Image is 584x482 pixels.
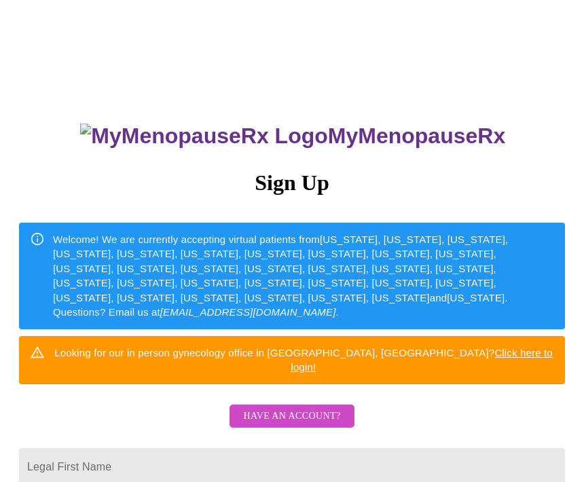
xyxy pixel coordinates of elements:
[19,170,565,196] h3: Sign Up
[226,419,357,430] a: Have an account?
[80,124,327,149] img: MyMenopauseRx Logo
[53,227,554,325] div: Welcome! We are currently accepting virtual patients from [US_STATE], [US_STATE], [US_STATE], [US...
[243,408,340,425] span: Have an account?
[160,306,336,318] em: [EMAIL_ADDRESS][DOMAIN_NAME]
[21,124,566,149] h3: MyMenopauseRx
[230,405,354,428] button: Have an account?
[53,340,554,380] div: Looking for our in person gynecology office in [GEOGRAPHIC_DATA], [GEOGRAPHIC_DATA]?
